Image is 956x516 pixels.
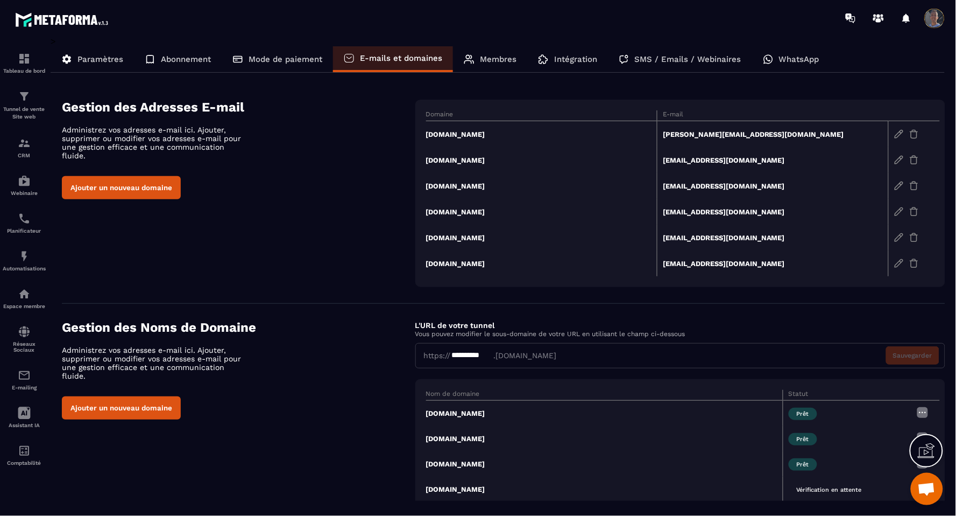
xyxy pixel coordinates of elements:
th: E-mail [657,110,889,121]
img: edit-gr.78e3acdd.svg [894,207,904,217]
p: Réseaux Sociaux [3,341,46,353]
img: more [916,406,929,419]
button: Ajouter un nouveau domaine [62,396,181,420]
img: edit-gr.78e3acdd.svg [894,259,904,268]
td: [EMAIL_ADDRESS][DOMAIN_NAME] [657,173,889,199]
img: trash-gr.2c9399ab.svg [909,259,919,268]
img: logo [15,10,112,30]
a: schedulerschedulerPlanificateur [3,204,46,242]
label: L'URL de votre tunnel [415,321,495,330]
h4: Gestion des Adresses E-mail [62,100,415,115]
a: accountantaccountantComptabilité [3,436,46,474]
a: formationformationTableau de bord [3,44,46,82]
th: Statut [783,390,911,401]
th: Domaine [426,110,657,121]
p: Tunnel de vente Site web [3,106,46,121]
img: formation [18,90,31,103]
img: edit-gr.78e3acdd.svg [894,181,904,191]
img: more [916,431,929,444]
p: SMS / Emails / Webinaires [635,54,741,64]
div: Ouvrir le chat [911,473,943,505]
td: [EMAIL_ADDRESS][DOMAIN_NAME] [657,147,889,173]
td: [DOMAIN_NAME] [426,199,657,225]
p: Paramètres [77,54,123,64]
td: [DOMAIN_NAME] [426,451,783,477]
img: formation [18,137,31,150]
td: [DOMAIN_NAME] [426,147,657,173]
p: Planificateur [3,228,46,234]
td: [DOMAIN_NAME] [426,121,657,148]
p: Webinaire [3,190,46,196]
img: trash-gr.2c9399ab.svg [909,233,919,242]
td: [DOMAIN_NAME] [426,173,657,199]
p: Vous pouvez modifier le sous-domaine de votre URL en utilisant le champ ci-dessous [415,330,945,338]
img: trash-gr.2c9399ab.svg [909,181,919,191]
a: automationsautomationsAutomatisations [3,242,46,280]
p: Intégration [554,54,597,64]
img: edit-gr.78e3acdd.svg [894,129,904,139]
td: [DOMAIN_NAME] [426,400,783,426]
img: automations [18,175,31,187]
td: [DOMAIN_NAME] [426,225,657,250]
span: Vérification en attente [789,484,870,496]
img: formation [18,52,31,65]
img: trash-gr.2c9399ab.svg [909,129,919,139]
a: emailemailE-mailing [3,361,46,399]
td: [DOMAIN_NAME] [426,426,783,451]
span: Prêt [789,458,817,471]
a: formationformationCRM [3,129,46,166]
img: social-network [18,325,31,338]
p: Assistant IA [3,422,46,428]
p: Abonnement [161,54,211,64]
p: Membres [480,54,516,64]
p: E-mailing [3,385,46,391]
a: formationformationTunnel de vente Site web [3,82,46,129]
h4: Gestion des Noms de Domaine [62,320,415,335]
p: Administrez vos adresses e-mail ici. Ajouter, supprimer ou modifier vos adresses e-mail pour une ... [62,125,250,160]
img: trash-gr.2c9399ab.svg [909,155,919,165]
img: edit-gr.78e3acdd.svg [894,233,904,242]
a: automationsautomationsWebinaire [3,166,46,204]
img: automations [18,250,31,263]
img: accountant [18,444,31,457]
img: scheduler [18,212,31,225]
p: Mode de paiement [249,54,322,64]
a: social-networksocial-networkRéseaux Sociaux [3,317,46,361]
td: [EMAIL_ADDRESS][DOMAIN_NAME] [657,225,889,250]
td: [EMAIL_ADDRESS][DOMAIN_NAME] [657,199,889,225]
p: Espace membre [3,303,46,309]
span: Prêt [789,433,817,445]
img: email [18,369,31,382]
td: [DOMAIN_NAME] [426,477,783,502]
p: CRM [3,152,46,158]
p: Tableau de bord [3,68,46,74]
span: Prêt [789,408,817,420]
img: trash-gr.2c9399ab.svg [909,207,919,217]
img: edit-gr.78e3acdd.svg [894,155,904,165]
td: [DOMAIN_NAME] [426,250,657,276]
td: [EMAIL_ADDRESS][DOMAIN_NAME] [657,250,889,276]
a: automationsautomationsEspace membre [3,280,46,317]
a: Assistant IA [3,399,46,436]
button: Ajouter un nouveau domaine [62,176,181,199]
p: Administrez vos adresses e-mail ici. Ajouter, supprimer ou modifier vos adresses e-mail pour une ... [62,346,250,380]
p: Comptabilité [3,460,46,466]
img: automations [18,288,31,301]
td: [PERSON_NAME][EMAIL_ADDRESS][DOMAIN_NAME] [657,121,889,148]
p: E-mails et domaines [360,53,442,63]
th: Nom de domaine [426,390,783,401]
p: WhatsApp [779,54,819,64]
p: Automatisations [3,266,46,271]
